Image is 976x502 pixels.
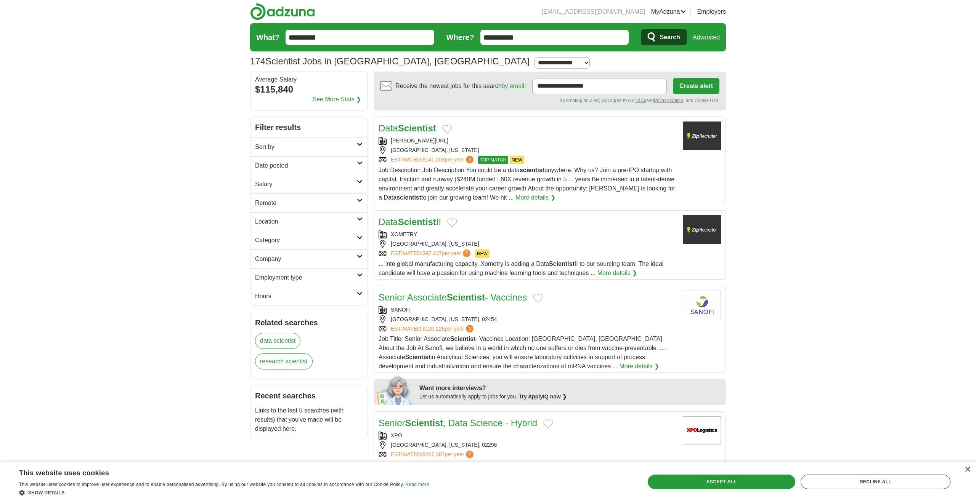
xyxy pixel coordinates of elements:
img: Sanofi Group logo [683,291,721,319]
img: Xometry logo [683,215,721,244]
span: Job Title: Senior Associate - Vaccines Location: [GEOGRAPHIC_DATA], [GEOGRAPHIC_DATA] About the J... [379,336,667,369]
span: $97,437 [422,250,442,256]
a: Try ApplyIQ now ❯ [519,393,567,400]
a: SeniorScientist, Data Science - Hybrid [379,418,537,428]
button: Add to favorite jobs [533,294,543,303]
a: Advanced [693,30,720,45]
h2: Sort by [255,142,357,152]
a: XOMETRY [391,231,417,237]
a: Date posted [250,156,367,175]
div: Accept all [648,475,795,489]
div: [PERSON_NAME][URL] [379,137,677,145]
button: Add to favorite jobs [442,125,452,134]
a: Company [250,249,367,268]
a: T&Cs [635,98,646,103]
strong: Scientist [482,461,508,468]
a: Hours [250,287,367,305]
span: This website uses cookies to improve user experience and to enable personalised advertising. By u... [19,482,404,487]
strong: Scientist [398,123,436,133]
h2: Hours [255,292,357,301]
a: Read more, opens a new window [405,482,429,487]
div: [GEOGRAPHIC_DATA], [US_STATE], 02454 [379,315,677,323]
a: ESTIMATED:$141,203per year? [391,156,475,164]
img: apply-iq-scientist.png [377,375,414,405]
div: Want more interviews? [419,384,721,393]
a: Privacy Notice [654,98,683,103]
span: ? [466,451,474,458]
span: NEW [510,156,524,164]
h2: Company [255,254,357,264]
strong: Scientist [398,217,436,227]
strong: Scientist [405,354,430,360]
span: ... into global manufacturing capacity. Xometry is adding a Data II to our sourcing team. The ide... [379,261,663,276]
div: By creating an alert, you agree to our and , and Cookie Use. [380,97,719,104]
span: ? [466,156,474,163]
span: NEW [475,249,490,258]
strong: Scientist [549,261,575,267]
a: Salary [250,175,367,193]
li: [EMAIL_ADDRESS][DOMAIN_NAME] [542,7,645,16]
a: data scientist [255,333,300,349]
div: Show details [19,489,429,496]
img: Adzuna logo [250,3,315,20]
span: $141,203 [422,157,445,163]
a: More details ❯ [597,269,637,278]
div: [GEOGRAPHIC_DATA], [US_STATE], 02298 [379,441,677,449]
a: Category [250,231,367,249]
span: Search [660,30,680,45]
div: Let us automatically apply to jobs for you. [419,393,721,401]
h2: Employment type [255,273,357,282]
h1: Scientist Jobs in [GEOGRAPHIC_DATA], [GEOGRAPHIC_DATA] [250,56,530,66]
button: Create alert [673,78,719,94]
h2: Recent searches [255,390,363,401]
div: $115,840 [255,83,363,96]
button: Add to favorite jobs [543,419,553,428]
a: See More Stats ❯ [313,95,361,104]
a: Remote [250,193,367,212]
a: Employers [697,7,726,16]
span: Show details [28,490,65,496]
strong: scientist [520,167,544,173]
strong: Scientist [447,292,485,302]
a: research scientist [255,353,313,369]
a: Sort by [250,137,367,156]
a: DataScientistII [379,217,441,227]
h2: Filter results [250,117,367,137]
span: Job Description Job Description You could be a data anywhere. Why us? Join a pre-IPO startup with... [379,167,675,201]
a: by email [502,83,525,89]
a: Location [250,212,367,231]
span: $120,228 [422,326,445,332]
a: Senior AssociateScientist- Vaccines [379,292,527,302]
h2: Related searches [255,317,363,328]
a: MyAdzuna [651,7,686,16]
button: Search [641,29,686,45]
a: Employment type [250,268,367,287]
a: ESTIMATED:$97,437per year? [391,249,472,258]
span: Receive the newest jobs for this search : [395,82,526,91]
div: Close [965,467,970,473]
div: This website uses cookies [19,466,410,478]
h2: Salary [255,180,357,189]
a: ESTIMATED:$207,387per year? [391,451,475,459]
h2: Remote [255,198,357,208]
span: 174 [250,54,265,68]
a: ESTIMATED:$120,228per year? [391,325,475,333]
div: [GEOGRAPHIC_DATA], [US_STATE] [379,240,677,248]
strong: Scientist [405,418,443,428]
img: XPO Logistics logo [683,416,721,445]
a: SANOFI [391,307,411,313]
h2: Date posted [255,161,357,170]
span: TOP MATCH [478,156,508,164]
a: DataScientist [379,123,436,133]
div: [GEOGRAPHIC_DATA], [US_STATE] [379,146,677,154]
p: Links to the last 5 searches (with results) that you've made will be displayed here. [255,406,363,433]
label: Where? [446,32,474,43]
a: XPO [391,432,402,438]
h2: Location [255,217,357,226]
a: More details ❯ [619,362,659,371]
h2: Category [255,236,357,245]
button: Add to favorite jobs [447,218,457,227]
span: ? [463,249,470,257]
span: ? [466,325,474,333]
span: What you’ll need to succeed as Senior , Data Science at XPO Minimum qualifications: Bachelor’s de... [379,461,676,495]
